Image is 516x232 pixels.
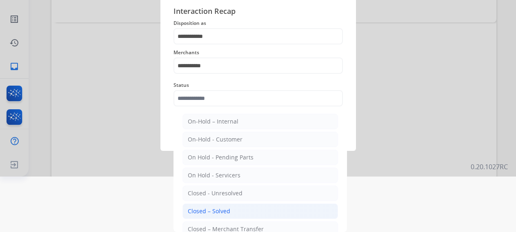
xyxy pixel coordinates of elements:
[188,171,240,179] div: On Hold - Servicers
[188,189,242,197] div: Closed - Unresolved
[173,80,343,90] span: Status
[173,18,343,28] span: Disposition as
[188,117,238,126] div: On-Hold – Internal
[188,153,254,161] div: On Hold - Pending Parts
[188,135,242,144] div: On-Hold - Customer
[471,162,508,172] p: 0.20.1027RC
[173,5,343,18] span: Interaction Recap
[173,48,343,57] span: Merchants
[188,207,230,215] div: Closed – Solved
